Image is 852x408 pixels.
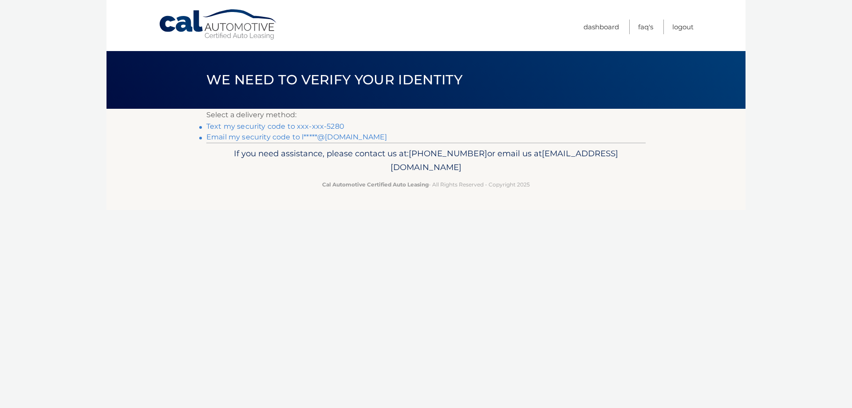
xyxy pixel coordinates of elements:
p: If you need assistance, please contact us at: or email us at [212,147,640,175]
a: FAQ's [638,20,653,34]
span: We need to verify your identity [206,71,462,88]
p: - All Rights Reserved - Copyright 2025 [212,180,640,189]
a: Dashboard [584,20,619,34]
strong: Cal Automotive Certified Auto Leasing [322,181,429,188]
span: [PHONE_NUMBER] [409,148,487,158]
a: Text my security code to xxx-xxx-5280 [206,122,344,131]
a: Email my security code to l*****@[DOMAIN_NAME] [206,133,387,141]
a: Cal Automotive [158,9,278,40]
a: Logout [672,20,694,34]
p: Select a delivery method: [206,109,646,121]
